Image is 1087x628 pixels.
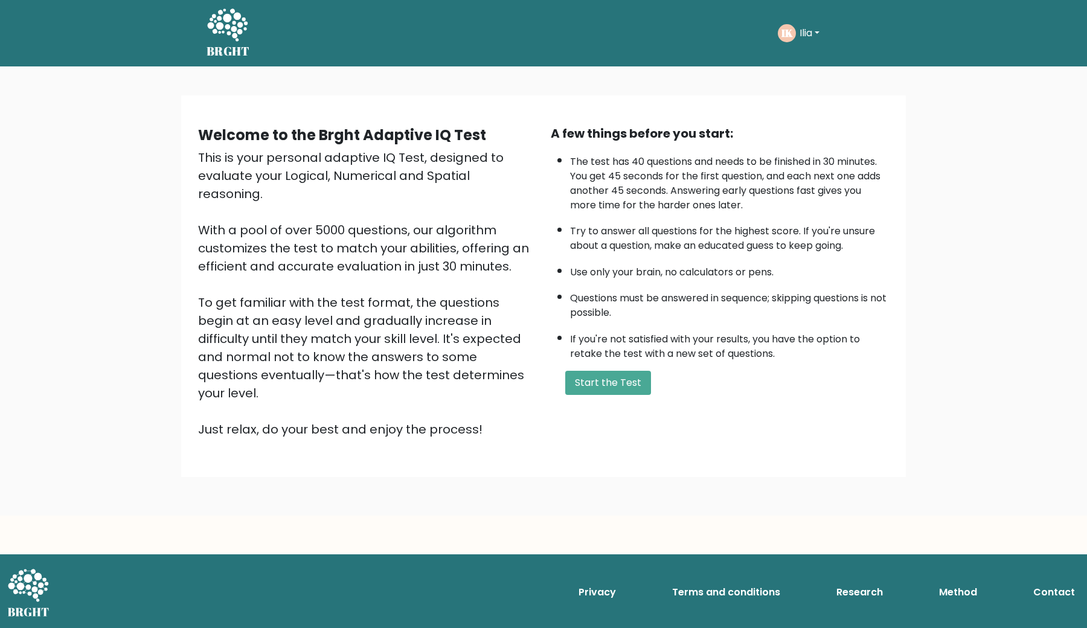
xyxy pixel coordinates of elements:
a: Privacy [574,580,621,604]
li: The test has 40 questions and needs to be finished in 30 minutes. You get 45 seconds for the firs... [570,149,889,213]
a: Contact [1028,580,1080,604]
b: Welcome to the Brght Adaptive IQ Test [198,125,486,145]
li: Try to answer all questions for the highest score. If you're unsure about a question, make an edu... [570,218,889,253]
li: Use only your brain, no calculators or pens. [570,259,889,280]
a: Terms and conditions [667,580,785,604]
a: BRGHT [207,5,250,62]
a: Research [832,580,888,604]
div: A few things before you start: [551,124,889,143]
text: IK [781,26,793,40]
h5: BRGHT [207,44,250,59]
a: Method [934,580,982,604]
button: Ilia [796,25,823,41]
li: Questions must be answered in sequence; skipping questions is not possible. [570,285,889,320]
li: If you're not satisfied with your results, you have the option to retake the test with a new set ... [570,326,889,361]
button: Start the Test [565,371,651,395]
div: This is your personal adaptive IQ Test, designed to evaluate your Logical, Numerical and Spatial ... [198,149,536,438]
